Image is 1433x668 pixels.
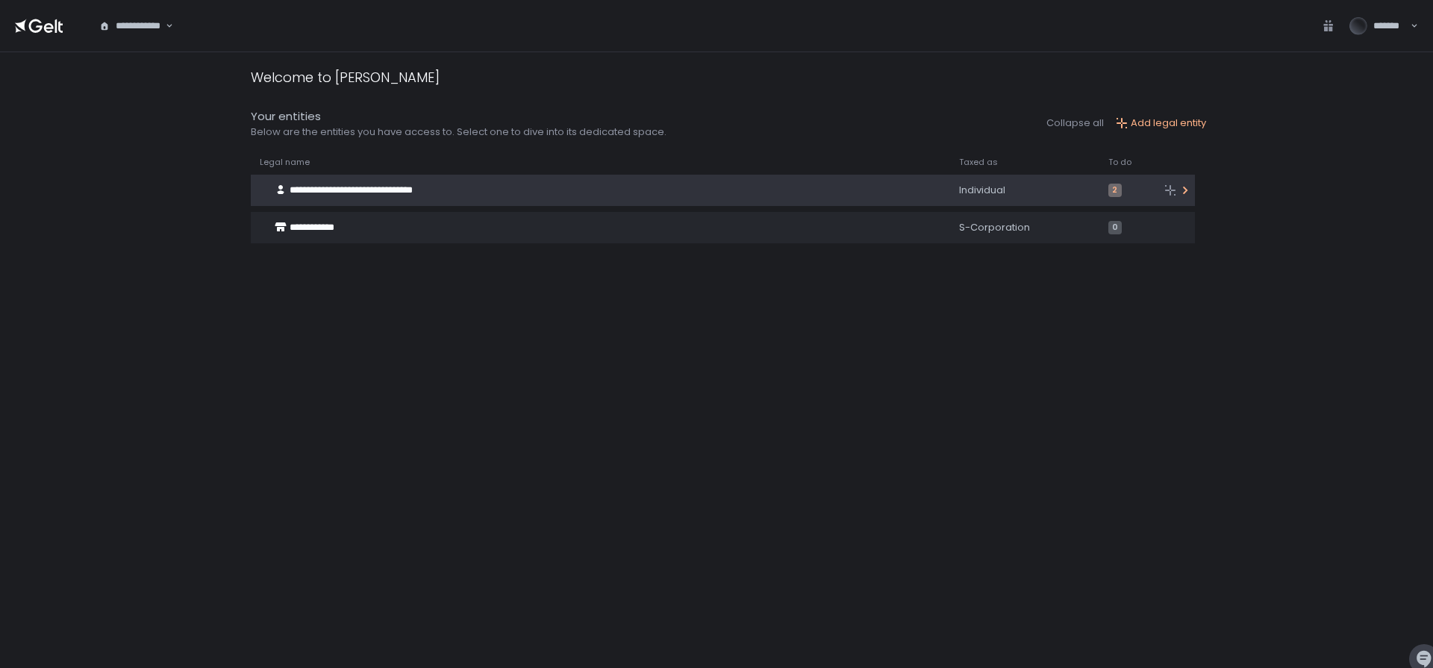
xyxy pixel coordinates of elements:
div: Welcome to [PERSON_NAME] [251,67,440,87]
span: Taxed as [959,157,998,168]
div: Below are the entities you have access to. Select one to dive into its dedicated space. [251,125,666,139]
span: 0 [1108,221,1122,234]
div: Your entities [251,108,666,125]
button: Collapse all [1046,116,1104,130]
input: Search for option [163,19,164,34]
div: Search for option [90,10,173,42]
span: To do [1108,157,1131,168]
span: 2 [1108,184,1122,197]
button: Add legal entity [1116,116,1206,130]
div: S-Corporation [959,221,1090,234]
span: Legal name [260,157,310,168]
div: Individual [959,184,1090,197]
